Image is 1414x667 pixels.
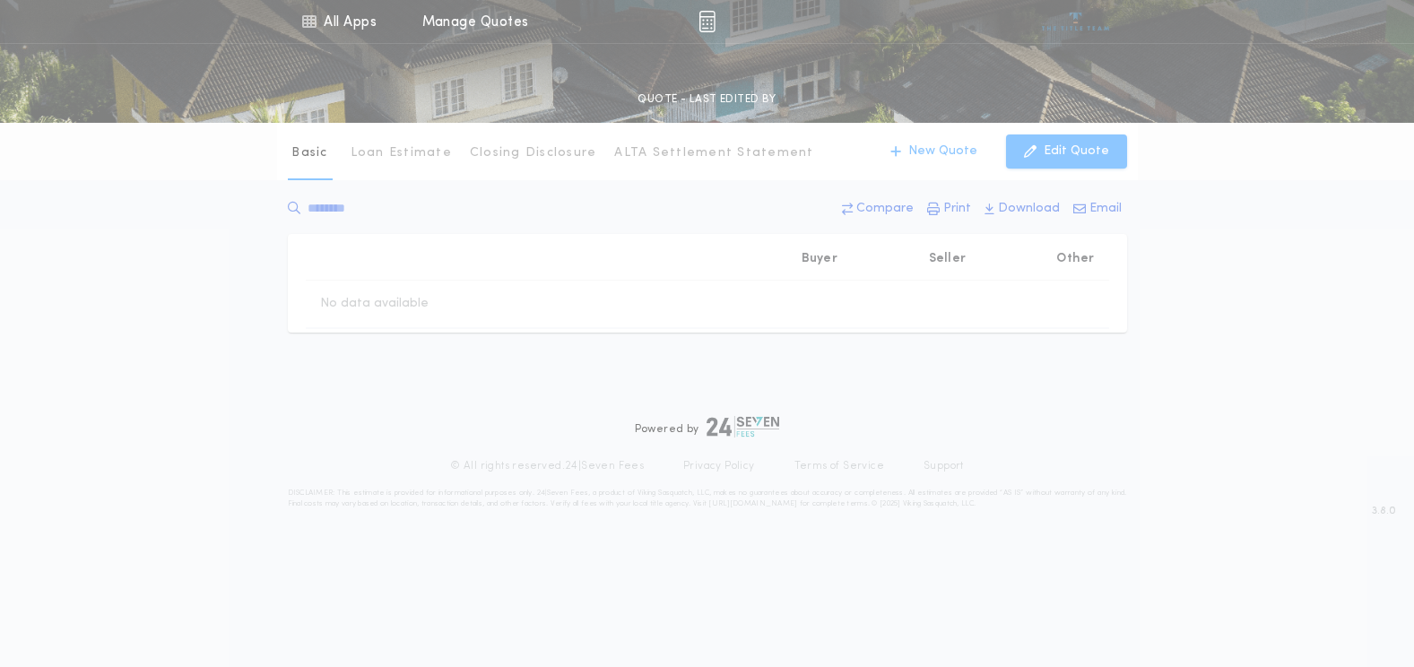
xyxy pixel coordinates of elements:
[908,143,977,160] p: New Quote
[979,193,1065,225] button: Download
[614,144,813,162] p: ALTA Settlement Statement
[1042,13,1109,30] img: vs-icon
[1372,503,1396,519] span: 3.8.0
[707,416,780,437] img: logo
[1068,193,1127,225] button: Email
[470,144,597,162] p: Closing Disclosure
[450,459,644,473] p: © All rights reserved. 24|Seven Fees
[1006,134,1127,169] button: Edit Quote
[1044,143,1109,160] p: Edit Quote
[998,200,1060,218] p: Download
[872,134,995,169] button: New Quote
[794,459,884,473] a: Terms of Service
[1056,250,1094,268] p: Other
[635,416,780,437] div: Powered by
[638,91,776,108] p: QUOTE - LAST EDITED BY
[929,250,967,268] p: Seller
[924,459,964,473] a: Support
[683,459,755,473] a: Privacy Policy
[306,281,443,327] td: No data available
[351,144,452,162] p: Loan Estimate
[291,144,327,162] p: Basic
[943,200,971,218] p: Print
[1089,200,1122,218] p: Email
[802,250,837,268] p: Buyer
[837,193,919,225] button: Compare
[708,500,797,507] a: [URL][DOMAIN_NAME]
[856,200,914,218] p: Compare
[288,488,1127,509] p: DISCLAIMER: This estimate is provided for informational purposes only. 24|Seven Fees, a product o...
[922,193,976,225] button: Print
[698,11,716,32] img: img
